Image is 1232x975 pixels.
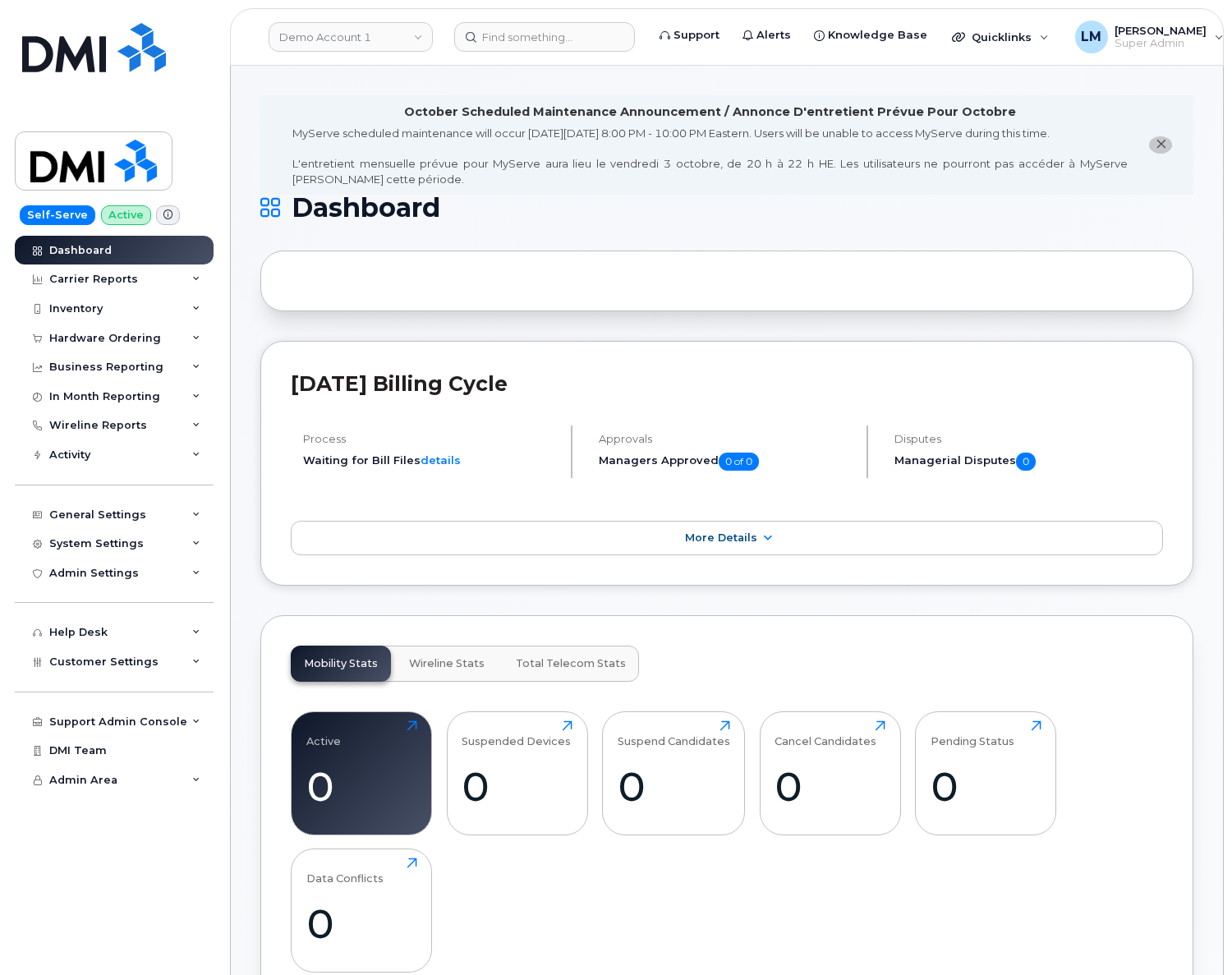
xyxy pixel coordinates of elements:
[931,720,1014,747] div: Pending Status
[685,531,757,544] span: More Details
[516,657,626,670] span: Total Telecom Stats
[306,858,417,963] a: Data Conflicts0
[618,720,730,747] div: Suspend Candidates
[894,433,1163,445] h4: Disputes
[292,195,440,220] span: Dashboard
[775,720,885,826] a: Cancel Candidates0
[306,720,417,826] a: Active0
[599,433,853,445] h4: Approvals
[931,762,1041,811] div: 0
[292,126,1128,186] div: MyServe scheduled maintenance will occur [DATE][DATE] 8:00 PM - 10:00 PM Eastern. Users will be u...
[1016,453,1036,471] span: 0
[303,433,557,445] h4: Process
[303,453,557,468] li: Waiting for Bill Files
[306,858,384,885] div: Data Conflicts
[1149,136,1172,154] button: close notification
[306,899,417,948] div: 0
[291,371,1163,396] h2: [DATE] Billing Cycle
[462,720,572,826] a: Suspended Devices0
[719,453,759,471] span: 0 of 0
[775,720,876,747] div: Cancel Candidates
[306,720,341,747] div: Active
[409,657,485,670] span: Wireline Stats
[618,720,730,826] a: Suspend Candidates0
[462,720,571,747] div: Suspended Devices
[618,762,730,811] div: 0
[404,103,1016,121] div: October Scheduled Maintenance Announcement / Annonce D'entretient Prévue Pour Octobre
[462,762,572,811] div: 0
[599,453,853,471] h5: Managers Approved
[421,453,461,467] a: details
[894,453,1163,471] h5: Managerial Disputes
[775,762,885,811] div: 0
[931,720,1041,826] a: Pending Status0
[306,762,417,811] div: 0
